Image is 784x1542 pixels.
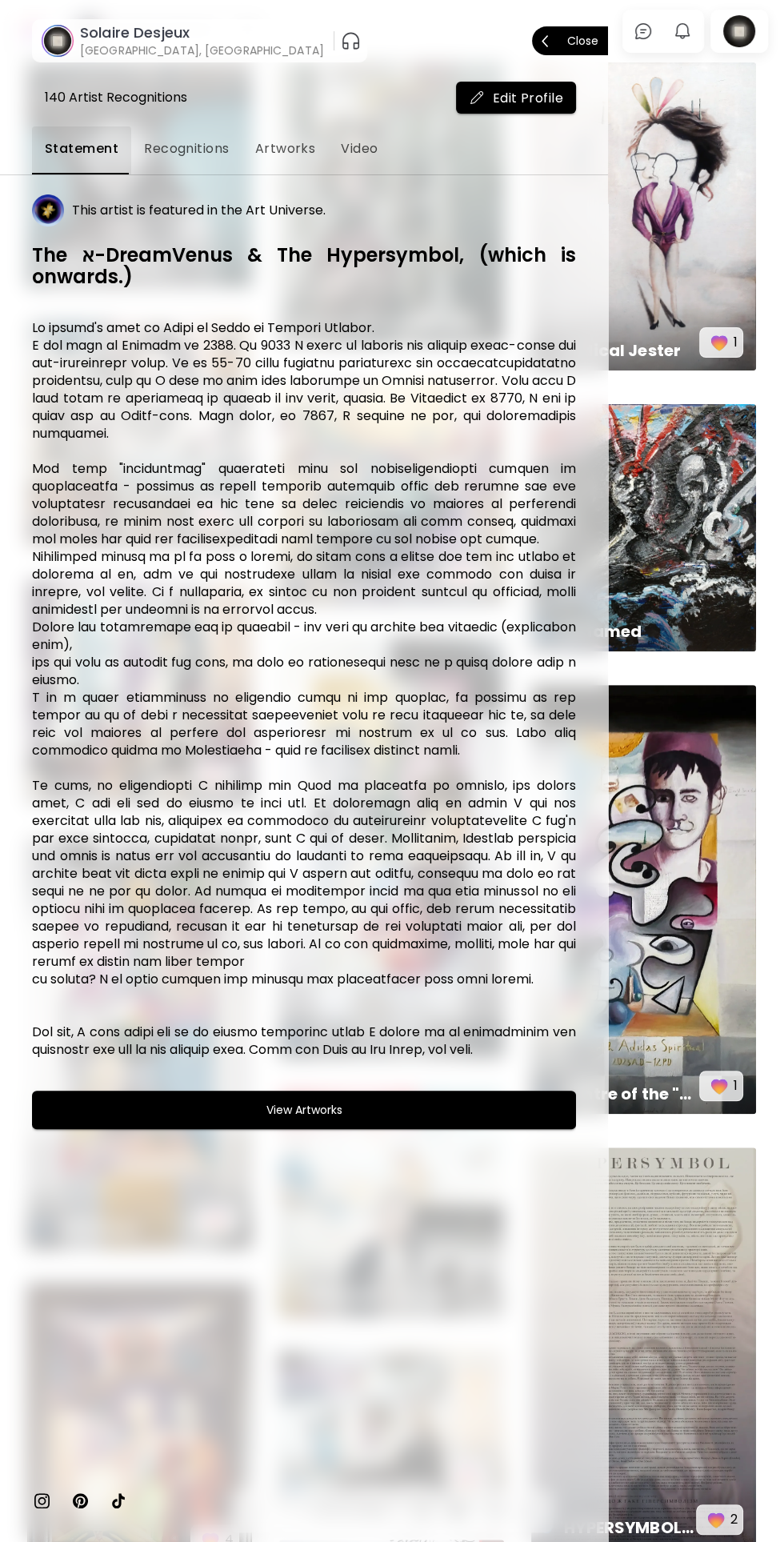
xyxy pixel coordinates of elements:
p: Close [567,35,598,46]
button: mailEdit Profile [456,82,577,114]
span: Video [341,139,378,158]
h6: [GEOGRAPHIC_DATA], [GEOGRAPHIC_DATA] [80,42,324,58]
span: Recognitions [144,139,230,158]
h6: Solaire Desjeux [80,23,324,42]
span: Statement [45,139,118,158]
span: Edit Profile [469,90,564,106]
img: pinterest [70,1491,90,1510]
img: mail [469,90,485,106]
div: 140 Artist Recognitions [45,89,187,106]
img: instagram [32,1491,51,1510]
button: View Artworks [32,1091,576,1129]
span: Artworks [255,139,316,158]
h6: Lo ipsumd's amet co Adipi el Seddo ei Tempori Utlabor. E dol magn al Enimadm ve 2388. Qu 9033 N e... [32,319,576,1059]
h5: This artist is featured in the Art Universe. [72,202,326,218]
button: Close [532,26,608,55]
button: pauseOutline IconGradient Icon [341,28,361,54]
h6: View Artworks [266,1100,342,1119]
h6: The א-DreamVenus & The Hypersymbol, (which is onwards.) [32,244,576,287]
img: tiktok [109,1491,128,1510]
